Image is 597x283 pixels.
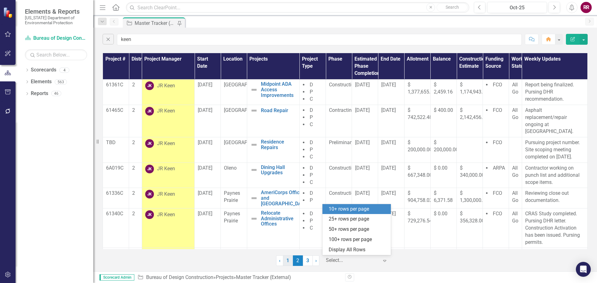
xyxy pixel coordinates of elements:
img: Not Defined [250,107,258,114]
td: Double-Click to Edit [509,248,522,273]
p: Asphalt replacement/repair ongoing at [GEOGRAPHIC_DATA]. [525,107,584,135]
span: $ 6,371.58 [434,190,453,203]
td: Double-Click to Edit [457,208,483,248]
td: Double-Click to Edit [430,162,456,188]
p: 61465C [106,107,126,114]
div: JR Keen [157,165,175,172]
a: Reports [31,90,48,97]
td: Double-Click to Edit [195,248,221,273]
td: Double-Click to Edit Right Click for Context Menu [247,248,299,273]
span: [GEOGRAPHIC_DATA] [224,139,271,145]
span: [DATE] [198,107,212,113]
input: Search ClearPoint... [126,2,469,13]
td: Double-Click to Edit [430,248,456,273]
span: 2 [293,255,303,266]
td: Double-Click to Edit [195,188,221,208]
span: FCO [493,107,502,113]
button: Oct-25 [487,2,547,13]
td: Double-Click to Edit [430,105,456,137]
span: P [310,147,313,153]
span: [DATE] [198,139,212,145]
td: Double-Click to Edit [404,208,430,248]
div: JK [145,139,154,148]
input: Search Below... [25,49,87,60]
div: 563 [55,79,67,84]
td: Double-Click to Edit [221,208,247,248]
span: $ 742,522.48 [408,107,432,120]
span: [DATE] [381,165,396,171]
td: Double-Click to Edit [299,162,326,188]
div: JR Keen [157,82,175,89]
span: [DATE] [355,107,370,113]
td: Double-Click to Edit [326,137,352,163]
span: All Go [512,211,518,224]
img: ClearPoint Strategy [3,7,14,18]
td: Double-Click to Edit [430,188,456,208]
td: Double-Click to Edit [352,188,378,208]
td: Double-Click to Edit [221,188,247,208]
img: Not Defined [250,86,258,94]
small: [US_STATE] Department of Environmental Protection [25,15,87,25]
span: P [310,172,313,178]
td: Double-Click to Edit [129,208,142,248]
div: 46 [51,91,61,96]
span: Construction [329,165,357,171]
td: Double-Click to Edit [352,80,378,105]
td: Double-Click to Edit [221,80,247,105]
span: 2 [132,107,135,113]
span: [DATE] [381,82,396,88]
a: Bureau of Design Construction [25,35,87,42]
div: 4 [59,67,69,73]
span: Search [446,5,459,10]
a: Midpoint ADA Access Improvements [261,81,296,98]
span: $ 1,300,000.00 [460,190,488,203]
span: $ 200,000.00 [434,139,458,153]
td: Double-Click to Edit [299,80,326,105]
td: Double-Click to Edit [103,208,129,248]
td: Double-Click to Edit [103,248,129,273]
td: Double-Click to Edit [457,105,483,137]
td: Double-Click to Edit [221,105,247,137]
span: P [310,89,313,95]
span: [DATE] [198,190,212,196]
span: $ 200,000.00 [408,139,432,153]
span: All Go [512,107,518,120]
img: Not Defined [250,141,258,148]
td: Double-Click to Edit [483,208,509,248]
td: Double-Click to Edit [299,248,326,273]
span: $ 0.00 [434,211,447,217]
a: Projects [216,274,234,280]
td: Double-Click to Edit [129,188,142,208]
td: Double-Click to Edit [457,248,483,273]
span: FCO [493,190,502,196]
td: Double-Click to Edit [378,208,404,248]
td: Double-Click to Edit [509,105,522,137]
span: Scorecard Admin [99,274,134,281]
td: Double-Click to Edit Right Click for Context Menu [247,105,299,137]
td: Double-Click to Edit [195,80,221,105]
span: Contracting [329,107,354,113]
td: Double-Click to Edit [299,137,326,163]
td: Double-Click to Edit [221,162,247,188]
td: Double-Click to Edit [404,188,430,208]
span: C [310,225,313,231]
span: $ 340,000.00 [460,165,484,178]
span: [DATE] [381,190,396,196]
span: $ 356,328.00 [460,211,484,224]
span: C [310,121,313,127]
td: Double-Click to Edit [142,188,194,208]
td: Double-Click to Edit [195,162,221,188]
span: [GEOGRAPHIC_DATA] [224,107,271,113]
td: Double-Click to Edit [483,248,509,273]
td: Double-Click to Edit [522,208,587,248]
div: » » [137,274,340,281]
td: Double-Click to Edit [142,105,194,137]
td: Double-Click to Edit [404,137,430,163]
p: 61340C [106,210,126,217]
div: JK [145,81,154,90]
div: JK [145,107,154,116]
td: Double-Click to Edit [195,208,221,248]
td: Double-Click to Edit [103,188,129,208]
span: D [310,139,313,145]
td: Double-Click to Edit [522,188,587,208]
